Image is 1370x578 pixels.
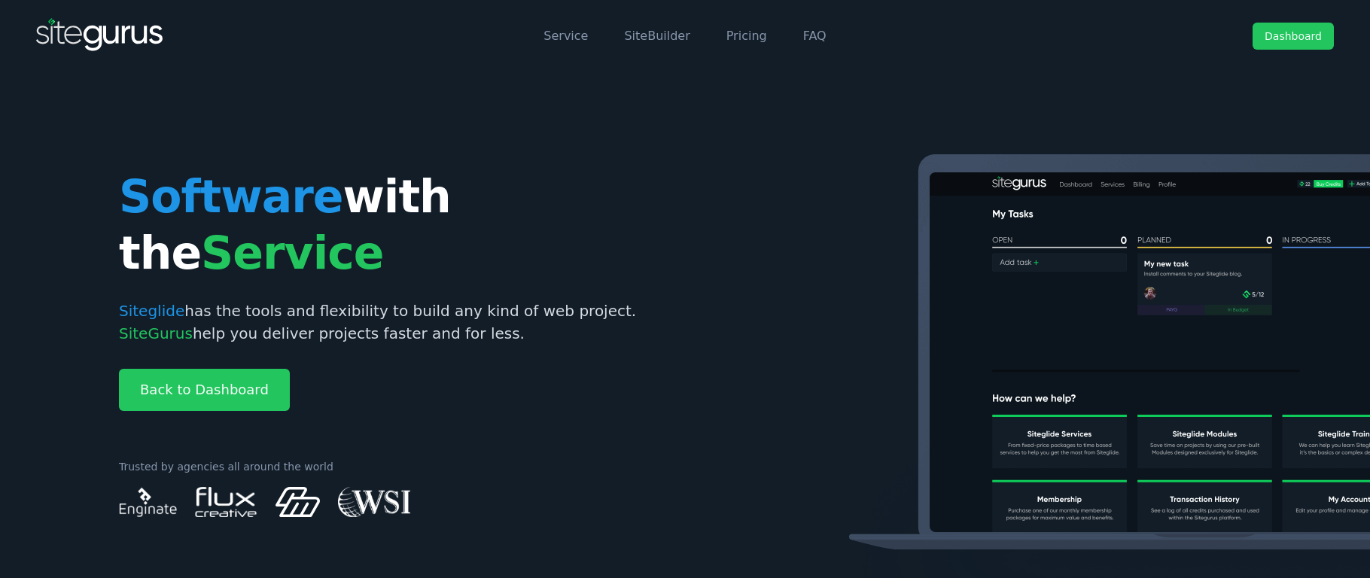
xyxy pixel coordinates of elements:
a: SiteBuilder [624,29,690,43]
a: Service [543,29,588,43]
p: Trusted by agencies all around the world [119,459,673,475]
span: Software [119,170,342,223]
a: Dashboard [1253,23,1334,50]
a: FAQ [803,29,827,43]
h1: with the [119,169,673,281]
span: Service [201,227,383,279]
span: Siteglide [119,302,184,320]
a: Pricing [726,29,767,43]
img: SiteGurus Logo [36,18,164,54]
p: has the tools and flexibility to build any kind of web project. help you deliver projects faster ... [119,300,673,345]
span: SiteGurus [119,324,193,342]
a: Back to Dashboard [119,369,290,411]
